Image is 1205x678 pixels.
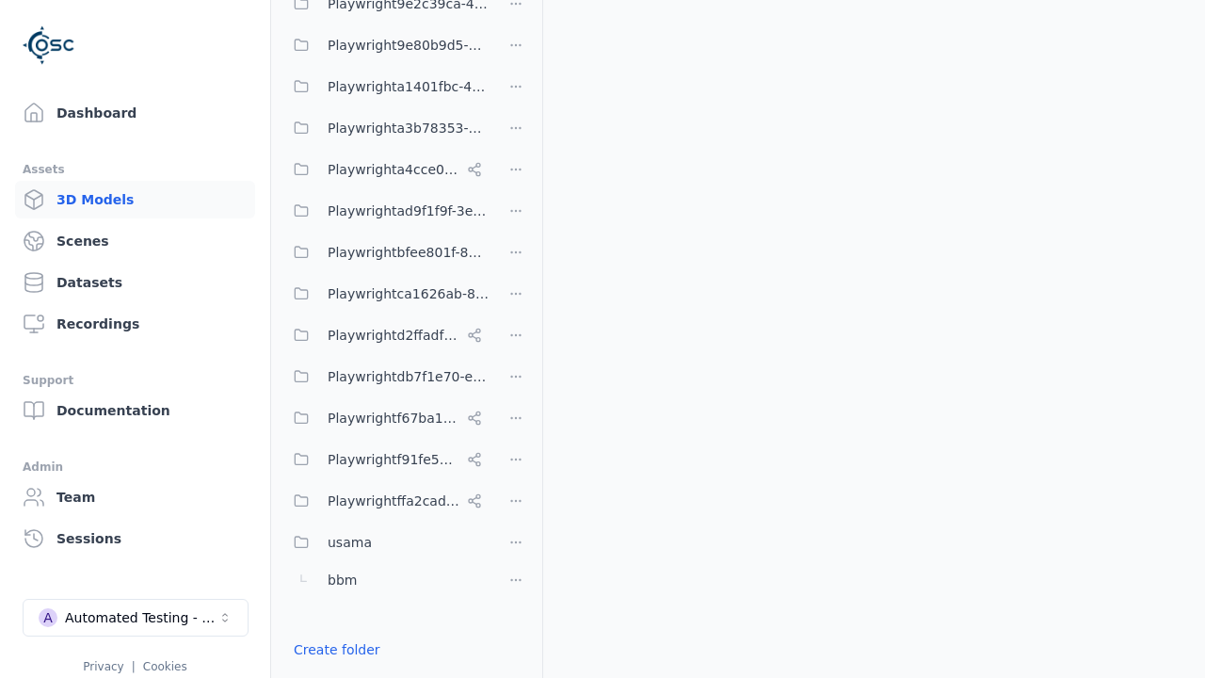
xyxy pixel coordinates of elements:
[282,275,490,313] button: Playwrightca1626ab-8cec-4ddc-b85a-2f9392fe08d1
[282,234,490,271] button: Playwrightbfee801f-8be1-42a6-b774-94c49e43b650
[328,569,357,591] span: bbm
[15,181,255,218] a: 3D Models
[282,399,490,437] button: Playwrightf67ba199-386a-42d1-aebc-3b37e79c7296
[282,441,490,478] button: Playwrightf91fe523-dd75-44f3-a953-451f6070cb42
[328,158,459,181] span: Playwrighta4cce06a-a8e6-4c0d-bfc1-93e8d78d750a
[23,19,75,72] img: Logo
[282,633,392,667] button: Create folder
[328,407,459,429] span: Playwrightf67ba199-386a-42d1-aebc-3b37e79c7296
[282,151,490,188] button: Playwrighta4cce06a-a8e6-4c0d-bfc1-93e8d78d750a
[282,192,490,230] button: Playwrightad9f1f9f-3e6a-4231-8f19-c506bf64a382
[15,392,255,429] a: Documentation
[282,561,490,599] button: bbm
[328,241,490,264] span: Playwrightbfee801f-8be1-42a6-b774-94c49e43b650
[282,524,490,561] button: usama
[282,316,490,354] button: Playwrightd2ffadf0-c973-454c-8fcf-dadaeffcb802
[328,34,490,56] span: Playwright9e80b9d5-ab0b-4e8f-a3de-da46b25b8298
[15,264,255,301] a: Datasets
[328,75,490,98] span: Playwrighta1401fbc-43d7-48dd-a309-be935d99d708
[39,608,57,627] div: A
[282,358,490,395] button: Playwrightdb7f1e70-e54d-4da7-b38d-464ac70cc2ba
[143,660,187,673] a: Cookies
[15,222,255,260] a: Scenes
[15,520,255,557] a: Sessions
[15,478,255,516] a: Team
[282,482,490,520] button: Playwrightffa2cad8-0214-4c2f-a758-8e9593c5a37e
[282,26,490,64] button: Playwright9e80b9d5-ab0b-4e8f-a3de-da46b25b8298
[65,608,217,627] div: Automated Testing - Playwright
[328,117,490,139] span: Playwrighta3b78353-5999-46c5-9eab-70007203469a
[15,94,255,132] a: Dashboard
[282,109,490,147] button: Playwrighta3b78353-5999-46c5-9eab-70007203469a
[328,282,490,305] span: Playwrightca1626ab-8cec-4ddc-b85a-2f9392fe08d1
[328,324,459,347] span: Playwrightd2ffadf0-c973-454c-8fcf-dadaeffcb802
[23,456,248,478] div: Admin
[328,200,490,222] span: Playwrightad9f1f9f-3e6a-4231-8f19-c506bf64a382
[328,531,372,554] span: usama
[328,365,490,388] span: Playwrightdb7f1e70-e54d-4da7-b38d-464ac70cc2ba
[328,448,459,471] span: Playwrightf91fe523-dd75-44f3-a953-451f6070cb42
[282,68,490,105] button: Playwrighta1401fbc-43d7-48dd-a309-be935d99d708
[294,640,380,659] a: Create folder
[132,660,136,673] span: |
[83,660,123,673] a: Privacy
[328,490,459,512] span: Playwrightffa2cad8-0214-4c2f-a758-8e9593c5a37e
[23,599,249,637] button: Select a workspace
[23,369,248,392] div: Support
[23,158,248,181] div: Assets
[15,305,255,343] a: Recordings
